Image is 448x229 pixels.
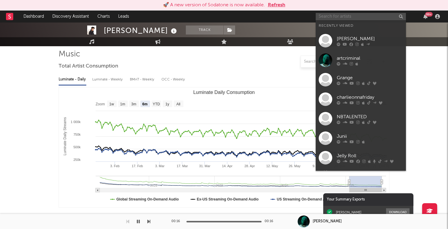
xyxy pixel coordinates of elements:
div: artcriminal [337,55,403,62]
button: Refresh [268,2,285,9]
text: 500k [73,145,81,149]
text: Ex-US Streaming On-Demand Audio [197,197,259,201]
a: Discovery Assistant [48,11,93,23]
div: 00:16 [265,218,277,225]
div: charlieonnafriday [337,94,403,101]
div: Luminate - Weekly [92,74,124,85]
div: Grange [337,74,403,81]
div: 🚀 A new version of Sodatone is now available. [163,2,265,9]
text: 31. Mar [199,164,210,168]
a: [PERSON_NAME] [316,31,406,50]
text: 1w [109,102,114,106]
text: 1m [120,102,125,106]
a: NBTALENTED [316,109,406,128]
a: Jelly Roll [316,148,406,167]
div: Your Summary Exports [323,193,413,206]
div: [PERSON_NAME] [336,210,361,214]
input: Search by song name or URL [301,59,364,64]
span: Music [59,51,80,58]
a: artcriminal [316,50,406,70]
a: [PERSON_NAME] [316,167,406,187]
div: 00:16 [171,218,183,225]
div: [PERSON_NAME] [104,26,178,35]
div: Junii [337,133,403,140]
text: Global Streaming On-Demand Audio [116,197,179,201]
text: YTD [153,102,160,106]
text: 26. May [289,164,301,168]
text: 1y [165,102,169,106]
text: Zoom [96,102,105,106]
a: charlieonnafriday [316,89,406,109]
svg: Luminate Daily Consumption [59,87,389,207]
div: OCC - Weekly [161,74,186,85]
text: 12. May [266,164,278,168]
text: 14. Apr [222,164,232,168]
div: Luminate - Daily [59,74,86,85]
text: 28. Apr [244,164,255,168]
text: 3. Feb [110,164,119,168]
text: All [176,102,180,106]
text: 1 000k [71,120,81,124]
text: 3. Mar [155,164,165,168]
a: Dashboard [19,11,48,23]
div: NBTALENTED [337,113,403,120]
div: Recently Viewed [319,22,403,29]
text: 9. Jun [313,164,322,168]
input: Search for artists [316,13,406,20]
button: Track [186,26,223,35]
a: Junii [316,128,406,148]
text: US Streaming On-Demand Audio [277,197,333,201]
button: Download [386,208,410,216]
text: Luminate Daily Streams [63,117,67,155]
text: 17. Feb [132,164,143,168]
button: 99+ [423,14,428,19]
a: Leads [114,11,133,23]
text: 750k [73,133,81,136]
text: Luminate Daily Consumption [193,90,255,95]
text: 17. Mar [177,164,188,168]
a: Grange [316,70,406,89]
div: 99 + [425,12,433,17]
div: [PERSON_NAME] [337,35,403,42]
div: Jelly Roll [337,152,403,159]
a: Charts [93,11,114,23]
text: 3m [131,102,137,106]
div: BMAT - Weekly [130,74,155,85]
text: 250k [73,158,81,161]
div: [PERSON_NAME] [313,219,342,224]
text: 6m [142,102,147,106]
